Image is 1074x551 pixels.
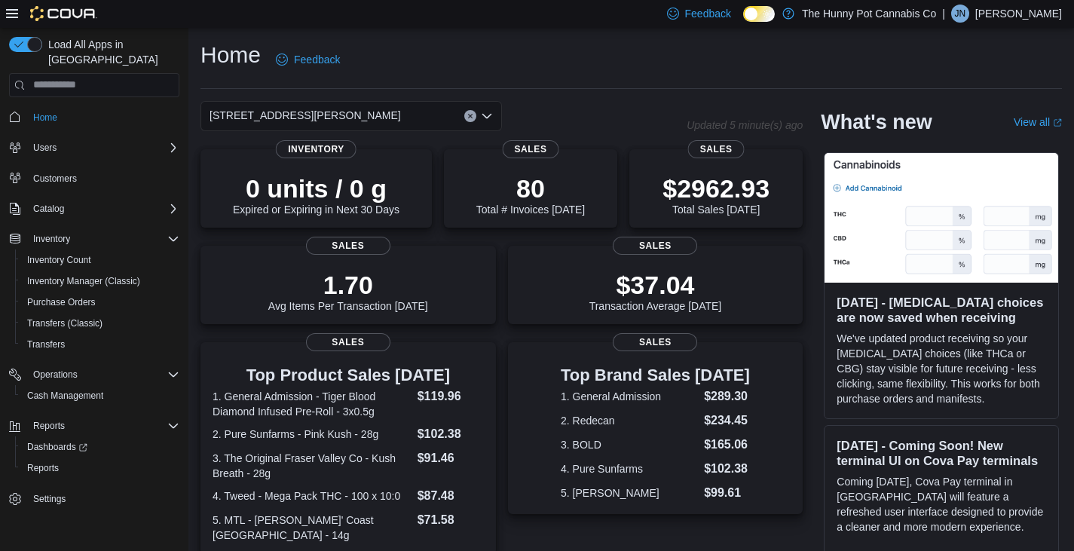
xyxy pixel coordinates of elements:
span: Catalog [27,200,179,218]
button: Reports [15,458,185,479]
p: We've updated product receiving so your [MEDICAL_DATA] choices (like THCa or CBG) stay visible fo... [837,331,1046,406]
dt: 1. General Admission - Tiger Blood Diamond Infused Pre-Roll - 3x0.5g [213,389,412,419]
button: Home [3,106,185,128]
dt: 4. Tweed - Mega Pack THC - 100 x 10:0 [213,488,412,504]
span: Users [27,139,179,157]
p: Updated 5 minute(s) ago [687,119,803,131]
button: Cash Management [15,385,185,406]
h3: [DATE] - Coming Soon! New terminal UI on Cova Pay terminals [837,438,1046,468]
span: Catalog [33,203,64,215]
span: Settings [33,493,66,505]
button: Inventory Manager (Classic) [15,271,185,292]
span: Transfers (Classic) [27,317,103,329]
span: Inventory [33,233,70,245]
a: Transfers [21,335,71,354]
span: Cash Management [27,390,103,402]
dd: $119.96 [418,387,484,406]
dt: 4. Pure Sunfarms [561,461,698,476]
span: Users [33,142,57,154]
a: Reports [21,459,65,477]
span: JN [955,5,966,23]
span: Operations [27,366,179,384]
span: Dashboards [21,438,179,456]
dd: $87.48 [418,487,484,505]
span: Sales [306,237,390,255]
span: Reports [33,420,65,432]
button: Operations [27,366,84,384]
dt: 1. General Admission [561,389,698,404]
span: Inventory [276,140,356,158]
span: Purchase Orders [27,296,96,308]
span: Dark Mode [743,22,744,23]
dd: $165.06 [704,436,750,454]
a: Home [27,109,63,127]
span: Operations [33,369,78,381]
dd: $91.46 [418,449,484,467]
span: Load All Apps in [GEOGRAPHIC_DATA] [42,37,179,67]
span: Inventory Count [27,254,91,266]
button: Users [27,139,63,157]
h3: [DATE] - [MEDICAL_DATA] choices are now saved when receiving [837,295,1046,325]
span: Sales [688,140,745,158]
a: Purchase Orders [21,293,102,311]
a: Cash Management [21,387,109,405]
span: Inventory Manager (Classic) [21,272,179,290]
dd: $234.45 [704,412,750,430]
dd: $289.30 [704,387,750,406]
span: Transfers (Classic) [21,314,179,332]
a: Inventory Manager (Classic) [21,272,146,290]
h3: Top Brand Sales [DATE] [561,366,750,384]
span: Inventory Count [21,251,179,269]
div: Expired or Expiring in Next 30 Days [233,173,399,216]
span: Sales [503,140,559,158]
span: Customers [33,173,77,185]
p: Coming [DATE], Cova Pay terminal in [GEOGRAPHIC_DATA] will feature a refreshed user interface des... [837,474,1046,534]
div: Transaction Average [DATE] [589,270,722,312]
dd: $102.38 [418,425,484,443]
button: Inventory Count [15,249,185,271]
span: Customers [27,169,179,188]
span: Inventory Manager (Classic) [27,275,140,287]
span: Home [33,112,57,124]
span: Reports [27,417,179,435]
button: Clear input [464,110,476,122]
button: Transfers (Classic) [15,313,185,334]
dt: 2. Pure Sunfarms - Pink Kush - 28g [213,427,412,442]
a: View allExternal link [1014,116,1062,128]
a: Customers [27,170,83,188]
svg: External link [1053,118,1062,127]
a: Settings [27,490,72,508]
div: Total Sales [DATE] [662,173,770,216]
dt: 5. [PERSON_NAME] [561,485,698,500]
a: Feedback [270,44,346,75]
dd: $102.38 [704,460,750,478]
button: Operations [3,364,185,385]
button: Settings [3,488,185,510]
p: 80 [476,173,585,204]
span: Sales [613,333,697,351]
p: $37.04 [589,270,722,300]
div: Total # Invoices [DATE] [476,173,585,216]
dt: 3. BOLD [561,437,698,452]
p: The Hunny Pot Cannabis Co [802,5,936,23]
nav: Complex example [9,100,179,549]
p: $2962.93 [662,173,770,204]
button: Users [3,137,185,158]
button: Catalog [27,200,70,218]
button: Transfers [15,334,185,355]
span: Inventory [27,230,179,248]
a: Transfers (Classic) [21,314,109,332]
span: Feedback [294,52,340,67]
div: Avg Items Per Transaction [DATE] [268,270,428,312]
span: Reports [21,459,179,477]
h2: What's new [821,110,932,134]
span: Dashboards [27,441,87,453]
span: Settings [27,489,179,508]
span: Home [27,108,179,127]
span: Cash Management [21,387,179,405]
img: Cova [30,6,97,21]
h1: Home [200,40,261,70]
span: Feedback [685,6,731,21]
p: | [942,5,945,23]
span: [STREET_ADDRESS][PERSON_NAME] [210,106,401,124]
